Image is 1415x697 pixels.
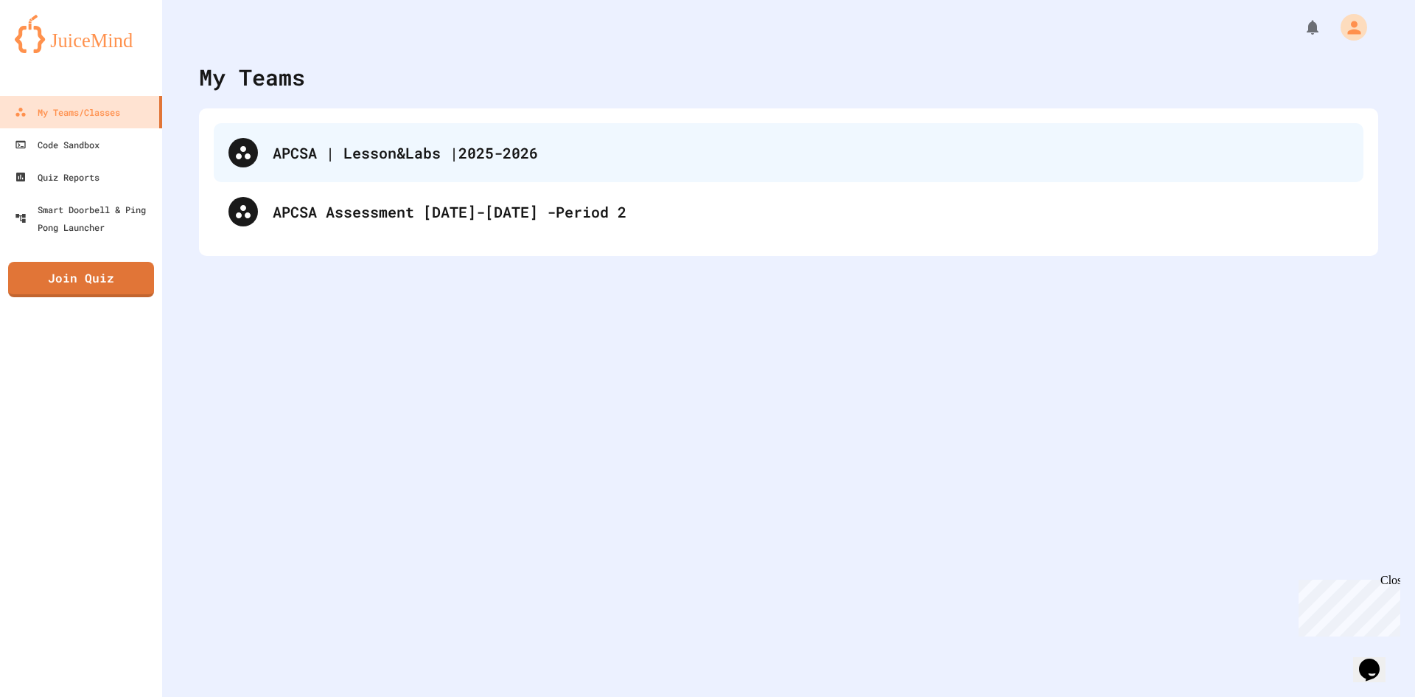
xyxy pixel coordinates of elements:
div: My Teams/Classes [15,103,120,121]
div: My Account [1325,10,1371,44]
div: Quiz Reports [15,168,99,186]
div: APCSA | Lesson&Labs |2025-2026 [273,142,1349,164]
iframe: chat widget [1353,638,1400,682]
img: logo-orange.svg [15,15,147,53]
iframe: chat widget [1293,574,1400,637]
div: Chat with us now!Close [6,6,102,94]
div: My Teams [199,60,305,94]
div: APCSA Assessment [DATE]-[DATE] -Period 2 [214,182,1363,241]
div: APCSA | Lesson&Labs |2025-2026 [214,123,1363,182]
div: APCSA Assessment [DATE]-[DATE] -Period 2 [273,201,1349,223]
div: Smart Doorbell & Ping Pong Launcher [15,201,156,236]
div: Code Sandbox [15,136,99,153]
div: My Notifications [1276,15,1325,40]
a: Join Quiz [8,262,154,297]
